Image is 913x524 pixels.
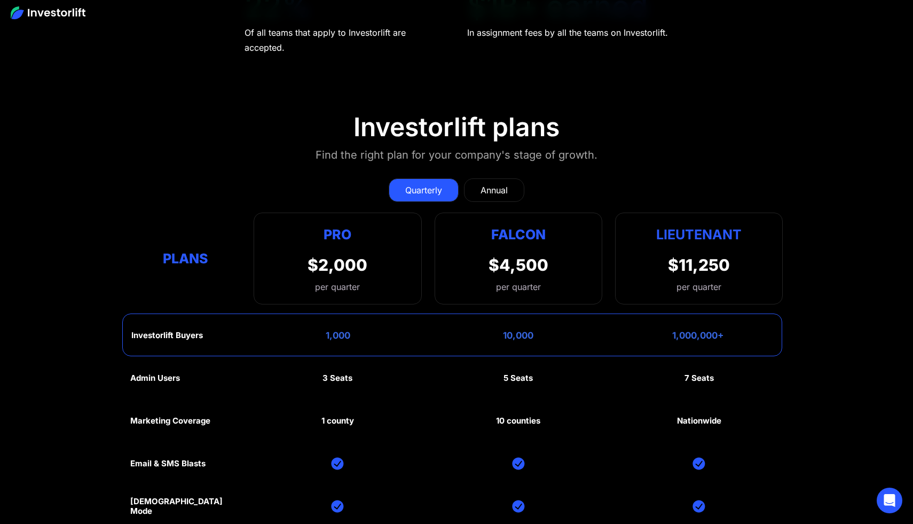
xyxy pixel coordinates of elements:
div: Admin Users [130,373,180,383]
div: In assignment fees by all the teams on Investorlift. [467,25,668,40]
div: 10 counties [496,416,540,426]
div: Investorlift plans [353,112,560,143]
div: Falcon [491,224,546,245]
div: Plans [130,248,241,269]
div: per quarter [496,280,541,293]
strong: Lieutenant [656,226,742,243]
div: Quarterly [405,184,442,197]
div: $11,250 [668,255,730,275]
div: Pro [308,224,367,245]
div: 10,000 [503,330,533,341]
div: Investorlift Buyers [131,331,203,340]
div: 3 Seats [322,373,352,383]
div: Find the right plan for your company's stage of growth. [316,146,597,163]
div: per quarter [308,280,367,293]
div: [DEMOGRAPHIC_DATA] Mode [130,497,241,516]
div: 1,000,000+ [672,330,724,341]
div: Annual [481,184,508,197]
div: 1 county [321,416,354,426]
div: Email & SMS Blasts [130,459,206,468]
div: Of all teams that apply to Investorlift are accepted. [245,25,447,55]
div: $2,000 [308,255,367,275]
div: 5 Seats [503,373,533,383]
div: per quarter [676,280,721,293]
div: 1,000 [326,330,350,341]
div: Nationwide [677,416,721,426]
div: Open Intercom Messenger [877,488,902,513]
div: 7 Seats [684,373,714,383]
div: Marketing Coverage [130,416,210,426]
div: $4,500 [489,255,548,275]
